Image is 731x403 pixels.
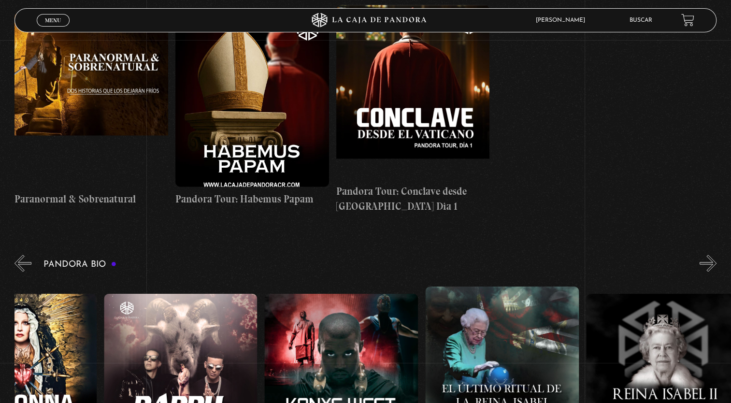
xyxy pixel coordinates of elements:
[175,191,329,207] h4: Pandora Tour: Habemus Papam
[681,14,694,27] a: View your shopping cart
[43,260,116,269] h3: Pandora Bio
[336,184,490,214] h4: Pandora Tour: Conclave desde [GEOGRAPHIC_DATA] Dia 1
[700,255,717,272] button: Next
[531,17,595,23] span: [PERSON_NAME]
[175,5,329,214] a: Pandora Tour: Habemus Papam
[630,17,652,23] a: Buscar
[42,25,64,32] span: Cerrar
[14,191,168,207] h4: Paranormal & Sobrenatural
[14,255,31,272] button: Previous
[45,17,61,23] span: Menu
[14,5,168,214] a: Paranormal & Sobrenatural
[336,5,490,214] a: Pandora Tour: Conclave desde [GEOGRAPHIC_DATA] Dia 1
